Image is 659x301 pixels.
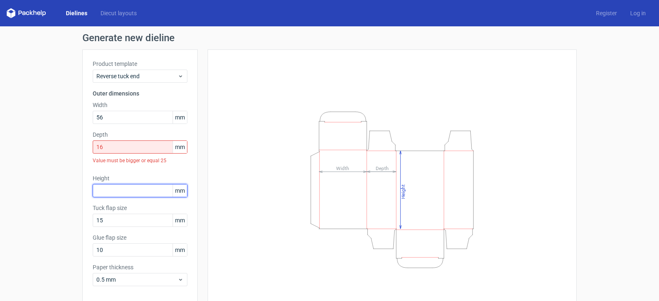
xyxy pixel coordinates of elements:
[173,244,187,256] span: mm
[93,154,187,168] div: Value must be bigger or equal 25
[173,111,187,124] span: mm
[93,233,187,242] label: Glue flap size
[82,33,577,43] h1: Generate new dieline
[624,9,652,17] a: Log in
[94,9,143,17] a: Diecut layouts
[93,204,187,212] label: Tuck flap size
[173,184,187,197] span: mm
[96,275,178,284] span: 0.5 mm
[93,89,187,98] h3: Outer dimensions
[589,9,624,17] a: Register
[93,174,187,182] label: Height
[336,165,349,171] tspan: Width
[93,101,187,109] label: Width
[376,165,389,171] tspan: Depth
[93,131,187,139] label: Depth
[59,9,94,17] a: Dielines
[173,214,187,226] span: mm
[400,184,406,198] tspan: Height
[96,72,178,80] span: Reverse tuck end
[173,141,187,153] span: mm
[93,60,187,68] label: Product template
[93,263,187,271] label: Paper thickness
